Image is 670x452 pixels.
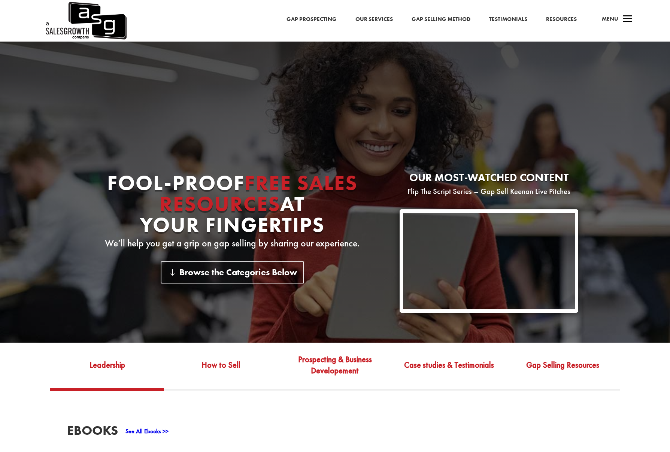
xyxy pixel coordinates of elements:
p: Flip The Script Series – Gap Sell Keenan Live Pitches [400,187,578,196]
a: Resources [546,15,577,24]
a: Testimonials [489,15,527,24]
h3: EBooks [67,424,118,441]
h2: Our most-watched content [400,172,578,187]
a: Gap Selling Method [412,15,470,24]
a: Prospecting & Business Developement [278,353,392,388]
span: Free Sales Resources [160,169,358,217]
a: Our Services [355,15,393,24]
a: Gap Selling Resources [506,353,620,388]
a: See All Ebooks >> [125,427,169,435]
span: Menu [602,15,618,22]
h1: Fool-proof At Your Fingertips [92,172,373,239]
span: a [620,12,635,27]
a: Browse the Categories Below [161,261,304,283]
a: Leadership [50,353,164,388]
p: We’ll help you get a grip on gap selling by sharing our experience. [92,239,373,248]
a: Gap Prospecting [287,15,337,24]
a: Case studies & Testimonials [392,353,506,388]
a: How to Sell [164,353,278,388]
